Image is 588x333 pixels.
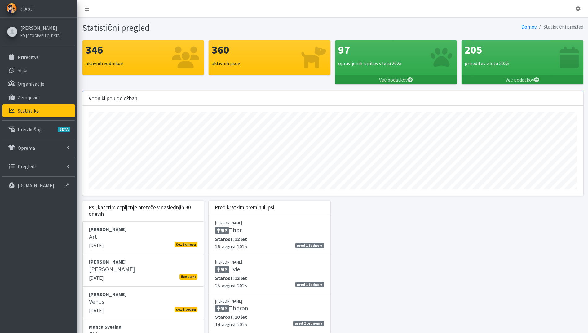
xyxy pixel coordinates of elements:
[89,226,126,232] strong: [PERSON_NAME]
[2,123,75,135] a: PreizkušnjeBETA
[7,3,17,13] img: eDedi
[18,94,38,100] p: Zemljevid
[89,233,97,240] h5: Art
[215,314,247,320] span: Starost: 10 let
[175,307,197,312] span: čez 1 teden
[295,282,324,287] span: pred 1 tednom
[20,24,61,32] a: [PERSON_NAME]
[18,67,27,73] p: Stiki
[18,182,54,189] p: [DOMAIN_NAME]
[2,104,75,117] a: Statistika
[215,304,248,312] h5: Theron
[465,43,580,56] h3: 205
[215,236,247,242] span: Starost: 12 let
[215,299,242,304] small: [PERSON_NAME]
[89,291,126,297] strong: [PERSON_NAME]
[215,305,229,312] span: RIP
[215,260,242,264] small: [PERSON_NAME]
[20,33,61,38] small: KD [GEOGRAPHIC_DATA]
[82,22,331,33] h1: Statistični pregled
[465,60,580,67] p: prireditev v letu 2025
[2,179,75,192] a: [DOMAIN_NAME]
[537,22,583,31] li: Statistični pregled
[335,75,457,84] a: Več podatkov
[215,204,274,211] h3: Pred kratkim preminuli psi
[2,64,75,77] a: Stiki
[18,81,44,87] p: Organizacije
[215,265,240,273] h5: Ilvie
[2,78,75,90] a: Organizacije
[215,282,247,289] span: 25. avgust 2025
[295,243,324,248] span: pred 1 tednom
[18,54,39,60] p: Prireditve
[2,160,75,173] a: Pregledi
[215,226,242,234] h5: Thor
[86,60,201,67] p: aktivnih vodnikov
[212,43,327,56] h3: 360
[293,321,324,326] span: pred 2 tednoma
[82,254,204,287] a: [PERSON_NAME] [PERSON_NAME] [DATE]čez 5 dni
[82,287,204,319] a: [PERSON_NAME] Venus [DATE]čez 1 teden
[212,60,327,67] p: aktivnih psov
[175,242,197,247] span: čez 2 dneva
[215,220,242,225] small: [PERSON_NAME]
[89,204,198,217] h3: Psi, katerim cepljenje preteče v naslednjih 30 dnevih
[18,108,39,114] p: Statistika
[89,307,198,314] p: [DATE]
[209,215,330,254] a: [PERSON_NAME] RIPThor Starost: 12 let 26. avgust 2025 pred 1 tednom
[89,242,198,249] p: [DATE]
[338,60,454,67] p: opravljenih izpitov v letu 2025
[86,43,201,56] h3: 346
[338,43,454,56] h3: 97
[521,24,537,30] a: Domov
[18,163,36,170] p: Pregledi
[215,243,247,250] span: 26. avgust 2025
[89,298,104,305] h5: Venus
[2,91,75,104] a: Zemljevid
[82,221,204,254] a: [PERSON_NAME] Art [DATE]čez 2 dneva
[18,126,43,132] p: Preizkušnje
[209,254,330,293] a: [PERSON_NAME] RIPIlvie Starost: 13 let 25. avgust 2025 pred 1 tednom
[19,4,33,13] span: eDedi
[215,266,229,273] span: RIP
[18,145,35,151] p: Oprema
[89,265,135,273] h5: [PERSON_NAME]
[215,227,229,234] span: RIP
[89,95,138,102] h3: Vodniki po udeležbah
[462,75,583,84] a: Več podatkov
[58,127,70,132] span: BETA
[89,324,122,330] strong: Manca Svetina
[215,321,247,328] span: 14. avgust 2025
[215,275,247,281] span: Starost: 13 let
[89,274,198,282] p: [DATE]
[179,274,197,280] span: čez 5 dni
[2,51,75,63] a: Prireditve
[89,259,126,265] strong: [PERSON_NAME]
[20,32,61,39] a: KD [GEOGRAPHIC_DATA]
[209,293,330,332] a: [PERSON_NAME] RIPTheron Starost: 10 let 14. avgust 2025 pred 2 tednoma
[2,142,75,154] a: Oprema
